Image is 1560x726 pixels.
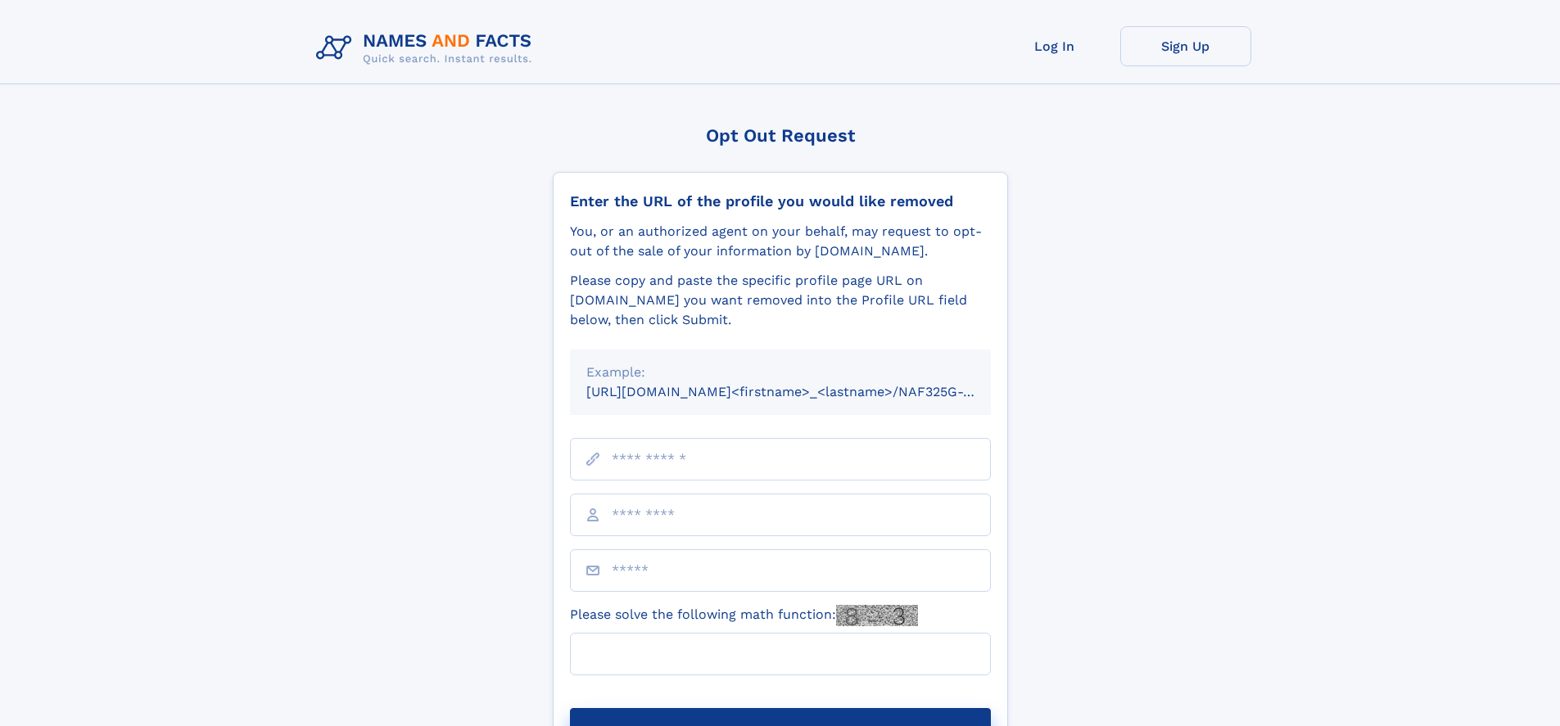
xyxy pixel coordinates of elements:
[310,26,545,70] img: Logo Names and Facts
[570,271,991,330] div: Please copy and paste the specific profile page URL on [DOMAIN_NAME] you want removed into the Pr...
[586,363,974,382] div: Example:
[553,125,1008,146] div: Opt Out Request
[586,384,1022,399] small: [URL][DOMAIN_NAME]<firstname>_<lastname>/NAF325G-xxxxxxxx
[989,26,1120,66] a: Log In
[1120,26,1251,66] a: Sign Up
[570,605,918,626] label: Please solve the following math function:
[570,222,991,261] div: You, or an authorized agent on your behalf, may request to opt-out of the sale of your informatio...
[570,192,991,210] div: Enter the URL of the profile you would like removed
